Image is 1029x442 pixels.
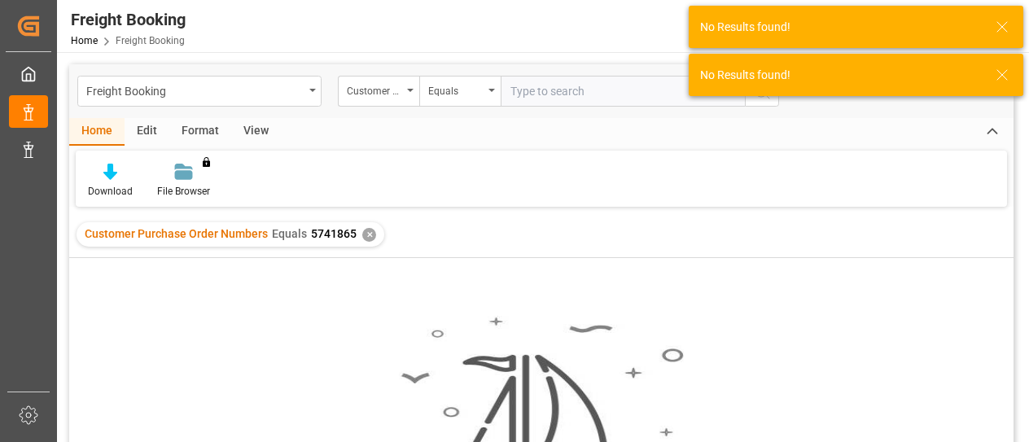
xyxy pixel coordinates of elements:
[86,80,304,100] div: Freight Booking
[231,118,281,146] div: View
[700,67,980,84] div: No Results found!
[169,118,231,146] div: Format
[338,76,419,107] button: open menu
[428,80,484,98] div: Equals
[71,35,98,46] a: Home
[311,227,357,240] span: 5741865
[501,76,745,107] input: Type to search
[347,80,402,98] div: Customer Purchase Order Numbers
[69,118,125,146] div: Home
[419,76,501,107] button: open menu
[362,228,376,242] div: ✕
[88,184,133,199] div: Download
[71,7,186,32] div: Freight Booking
[700,19,980,36] div: No Results found!
[77,76,322,107] button: open menu
[125,118,169,146] div: Edit
[272,227,307,240] span: Equals
[85,227,268,240] span: Customer Purchase Order Numbers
